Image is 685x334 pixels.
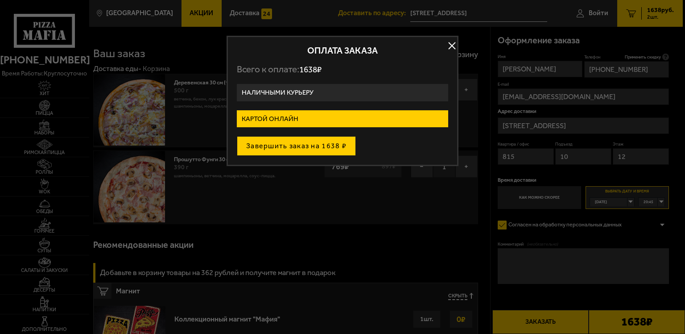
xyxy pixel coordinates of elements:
label: Наличными курьеру [237,84,448,101]
p: Всего к оплате: [237,64,448,75]
button: Завершить заказ на 1638 ₽ [237,136,356,156]
h2: Оплата заказа [237,46,448,55]
span: 1638 ₽ [299,64,322,75]
label: Картой онлайн [237,110,448,128]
